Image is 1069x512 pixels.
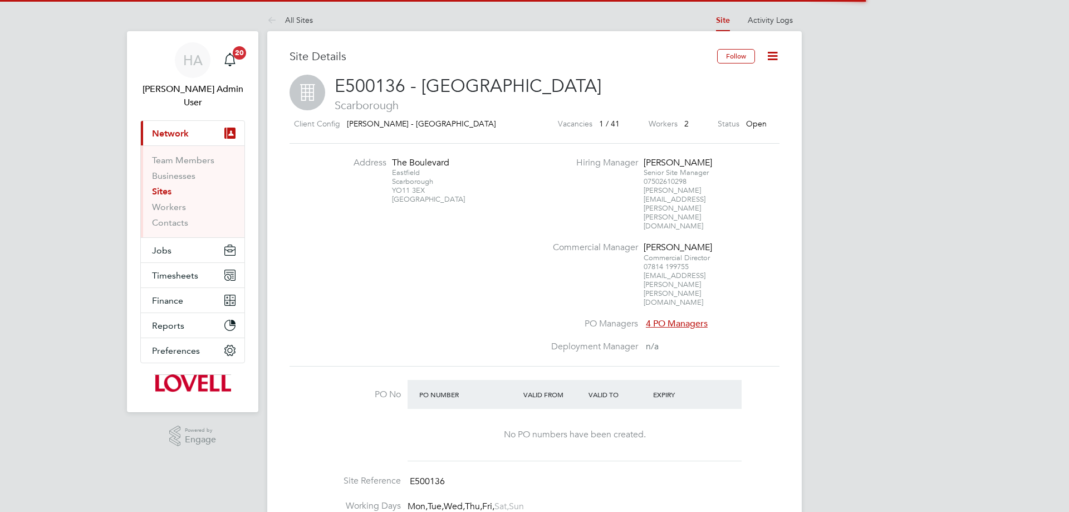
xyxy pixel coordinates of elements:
span: Wed, [444,501,465,512]
button: Finance [141,288,244,313]
span: Open [746,119,767,129]
span: Jobs [152,245,171,256]
span: Tue, [428,501,444,512]
a: Sites [152,186,171,197]
span: Powered by [185,426,216,435]
a: Team Members [152,155,214,165]
div: [PERSON_NAME] [644,242,713,253]
a: HA[PERSON_NAME] Admin User [140,42,245,109]
a: All Sites [267,15,313,25]
span: Senior Site Manager [644,168,709,177]
span: Preferences [152,345,200,356]
span: Thu, [465,501,482,512]
div: Expiry [650,384,715,404]
a: Workers [152,202,186,212]
span: Scarborough [290,98,779,113]
span: Sun [509,501,524,512]
span: Timesheets [152,270,198,281]
label: Working Days [290,500,401,512]
span: Finance [152,295,183,306]
div: Valid From [521,384,586,404]
span: [EMAIL_ADDRESS][PERSON_NAME][PERSON_NAME][DOMAIN_NAME] [644,271,705,307]
button: Jobs [141,238,244,262]
span: Hays Admin User [140,82,245,109]
label: Status [718,117,739,131]
label: Client Config [294,117,340,131]
span: 1 / 41 [599,119,620,129]
button: Follow [717,49,755,64]
div: Network [141,145,244,237]
span: [PERSON_NAME] - [GEOGRAPHIC_DATA] [347,119,496,129]
div: The Boulevard [392,157,462,169]
span: Sat, [494,501,509,512]
div: PO Number [416,384,521,404]
span: Engage [185,435,216,445]
label: PO No [290,389,401,401]
div: No PO numbers have been created. [419,429,730,441]
div: Eastfield Scarborough YO11 3EX [GEOGRAPHIC_DATA] [392,168,462,204]
span: HA [183,53,203,67]
label: Vacancies [558,117,592,131]
span: n/a [646,341,659,352]
span: Reports [152,320,184,331]
button: Timesheets [141,263,244,287]
label: Deployment Manager [545,341,638,353]
span: Mon, [408,501,428,512]
img: lovell-logo-retina.png [154,374,231,392]
a: Powered byEngage [169,426,217,447]
span: [PERSON_NAME][EMAIL_ADDRESS][PERSON_NAME][PERSON_NAME][DOMAIN_NAME] [644,186,705,231]
span: 2 [684,119,689,129]
a: Activity Logs [748,15,793,25]
label: Hiring Manager [545,157,638,169]
label: Commercial Manager [545,242,638,253]
span: 4 PO Managers [646,318,708,329]
button: Preferences [141,338,244,363]
a: Go to home page [140,374,245,392]
a: 20 [219,42,241,78]
h3: Site Details [290,49,717,64]
a: Businesses [152,170,195,181]
span: Network [152,128,189,139]
span: Fri, [482,501,494,512]
nav: Main navigation [127,31,258,412]
span: 07814 199755 [644,262,689,271]
label: PO Managers [545,318,638,330]
span: Commercial Director [644,253,710,262]
a: Site [716,16,730,25]
button: Reports [141,313,244,338]
a: Contacts [152,217,188,228]
div: [PERSON_NAME] [644,157,713,169]
div: Valid To [586,384,651,404]
span: 07502610298 [644,177,686,186]
label: Address [325,157,386,169]
button: Network [141,121,244,145]
label: Workers [649,117,678,131]
span: 20 [233,46,246,60]
label: Site Reference [290,475,401,487]
span: E500136 [410,476,445,487]
span: E500136 - [GEOGRAPHIC_DATA] [335,75,601,97]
